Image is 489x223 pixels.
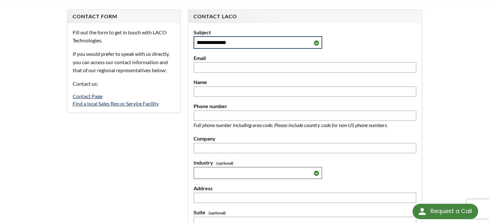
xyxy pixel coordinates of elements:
div: Request a Call [412,204,478,219]
p: Contact us: [73,80,175,88]
h4: Contact Form [73,13,175,20]
a: Contact Page [73,93,103,99]
div: Request a Call [430,204,472,219]
p: Fill out the form to get in touch with LACO Technologies. [73,28,175,45]
label: Phone number [194,102,417,110]
label: Industry [194,159,417,167]
label: Subject [194,28,417,37]
label: Email [194,54,417,62]
a: Find a local Sales Rep or Service Facility [73,100,159,107]
p: Full phone number including area code. Please include country code for non-US phone numbers. [194,121,409,129]
h4: Contact LACO [194,13,417,20]
label: Address [194,184,417,193]
img: round button [417,206,427,217]
p: If you would prefer to speak with us directly, you can access our contact information and that of... [73,50,175,74]
label: Suite [194,208,417,217]
label: Company [194,134,417,143]
label: Name [194,78,417,86]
